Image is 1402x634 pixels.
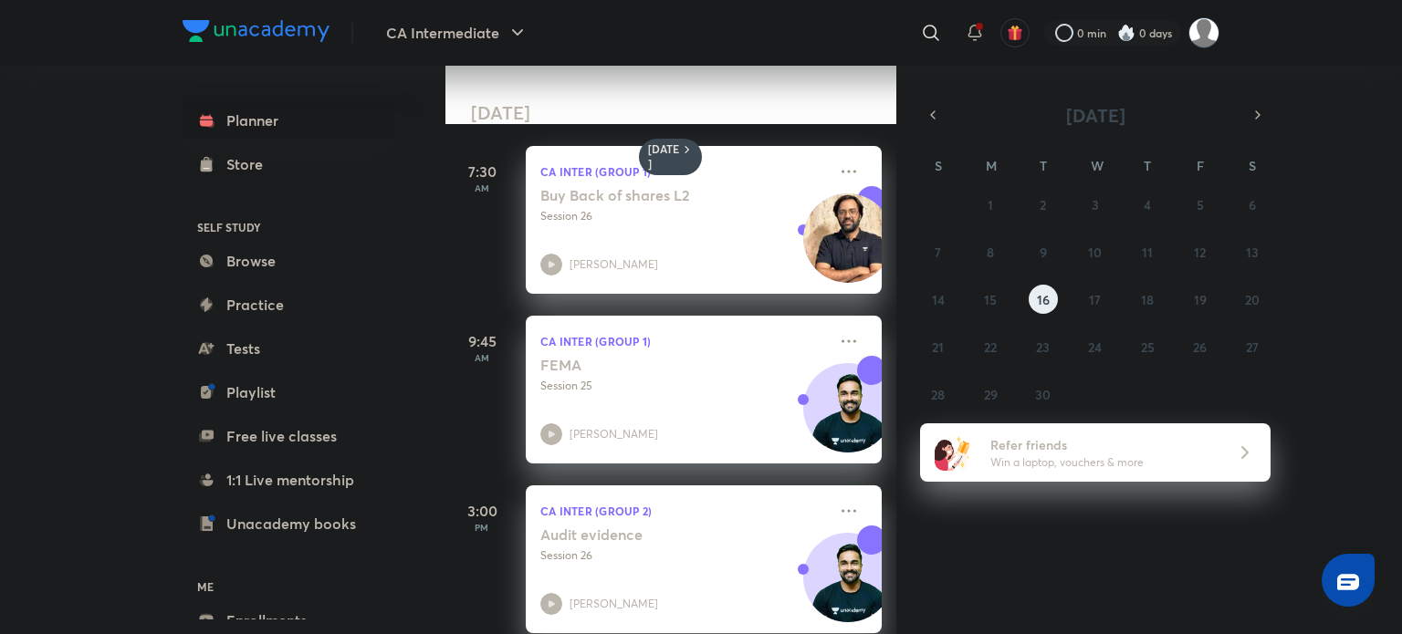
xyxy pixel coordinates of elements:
button: September 16, 2025 [1029,285,1058,314]
p: [PERSON_NAME] [570,256,658,273]
abbr: September 25, 2025 [1141,338,1155,356]
abbr: Friday [1197,157,1204,174]
abbr: Saturday [1249,157,1256,174]
a: Company Logo [183,20,330,47]
a: Tests [183,330,394,367]
p: [PERSON_NAME] [570,596,658,612]
p: [PERSON_NAME] [570,426,658,442]
p: AM [445,182,518,193]
button: September 12, 2025 [1186,237,1215,266]
abbr: September 15, 2025 [984,291,997,308]
button: September 10, 2025 [1081,237,1110,266]
p: PM [445,522,518,533]
abbr: September 22, 2025 [984,338,997,356]
img: referral [935,434,971,471]
button: September 4, 2025 [1133,190,1162,219]
button: September 2, 2025 [1029,190,1058,219]
h5: Buy Back of shares L2 [540,186,768,204]
button: September 6, 2025 [1238,190,1267,219]
a: Playlist [183,374,394,411]
button: September 14, 2025 [924,285,953,314]
span: [DATE] [1066,103,1125,128]
button: September 3, 2025 [1081,190,1110,219]
p: CA Inter (Group 2) [540,500,827,522]
img: avatar [1007,25,1023,41]
abbr: September 11, 2025 [1142,244,1153,261]
abbr: September 14, 2025 [932,291,945,308]
abbr: September 23, 2025 [1036,338,1050,356]
abbr: September 21, 2025 [932,338,944,356]
img: Avatar [804,543,892,630]
abbr: September 2, 2025 [1040,196,1046,213]
abbr: September 18, 2025 [1141,291,1154,308]
img: Avatar [804,373,892,461]
a: Free live classes [183,418,394,454]
h5: 3:00 [445,500,518,522]
abbr: September 9, 2025 [1040,244,1047,261]
abbr: September 5, 2025 [1197,196,1204,213]
abbr: Wednesday [1091,157,1104,174]
abbr: September 28, 2025 [931,386,945,403]
abbr: September 3, 2025 [1092,196,1099,213]
button: September 19, 2025 [1186,285,1215,314]
abbr: September 17, 2025 [1089,291,1101,308]
button: September 23, 2025 [1029,332,1058,361]
button: [DATE] [946,102,1245,128]
button: September 11, 2025 [1133,237,1162,266]
abbr: September 8, 2025 [987,244,994,261]
p: CA Inter (Group 1) [540,330,827,352]
h5: 7:30 [445,161,518,182]
a: Practice [183,286,394,323]
p: CA Inter (Group 1) [540,161,827,182]
h4: [DATE] [471,102,900,124]
img: streak [1117,24,1135,42]
abbr: September 19, 2025 [1194,291,1207,308]
button: September 29, 2025 [976,379,1005,409]
button: September 17, 2025 [1081,285,1110,314]
abbr: September 4, 2025 [1144,196,1151,213]
abbr: September 20, 2025 [1245,291,1260,308]
abbr: September 10, 2025 [1088,244,1102,261]
button: September 28, 2025 [924,379,953,409]
a: Planner [183,102,394,139]
button: September 25, 2025 [1133,332,1162,361]
button: September 21, 2025 [924,332,953,361]
p: Session 26 [540,208,827,224]
button: CA Intermediate [375,15,539,51]
abbr: September 27, 2025 [1246,338,1259,356]
button: September 27, 2025 [1238,332,1267,361]
p: Session 25 [540,378,827,394]
abbr: September 13, 2025 [1246,244,1259,261]
abbr: September 7, 2025 [935,244,941,261]
h6: Refer friends [990,435,1215,454]
h6: [DATE] [648,142,680,171]
button: September 9, 2025 [1029,237,1058,266]
abbr: September 16, 2025 [1037,291,1050,308]
h5: FEMA [540,356,768,374]
img: Company Logo [183,20,330,42]
abbr: September 29, 2025 [984,386,998,403]
button: September 24, 2025 [1081,332,1110,361]
button: September 26, 2025 [1186,332,1215,361]
h6: SELF STUDY [183,212,394,243]
abbr: Thursday [1144,157,1151,174]
a: Unacademy books [183,505,394,542]
h5: Audit evidence [540,525,768,544]
button: September 30, 2025 [1029,379,1058,409]
p: Win a laptop, vouchers & more [990,454,1215,471]
button: September 5, 2025 [1186,190,1215,219]
div: Store [226,153,274,175]
img: Rashi Maheshwari [1188,17,1219,48]
button: September 18, 2025 [1133,285,1162,314]
abbr: September 1, 2025 [988,196,993,213]
abbr: September 30, 2025 [1035,386,1051,403]
a: Browse [183,243,394,279]
button: September 1, 2025 [976,190,1005,219]
abbr: September 12, 2025 [1194,244,1206,261]
button: avatar [1000,18,1030,47]
button: September 7, 2025 [924,237,953,266]
button: September 20, 2025 [1238,285,1267,314]
button: September 8, 2025 [976,237,1005,266]
abbr: Sunday [935,157,942,174]
a: 1:1 Live mentorship [183,462,394,498]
